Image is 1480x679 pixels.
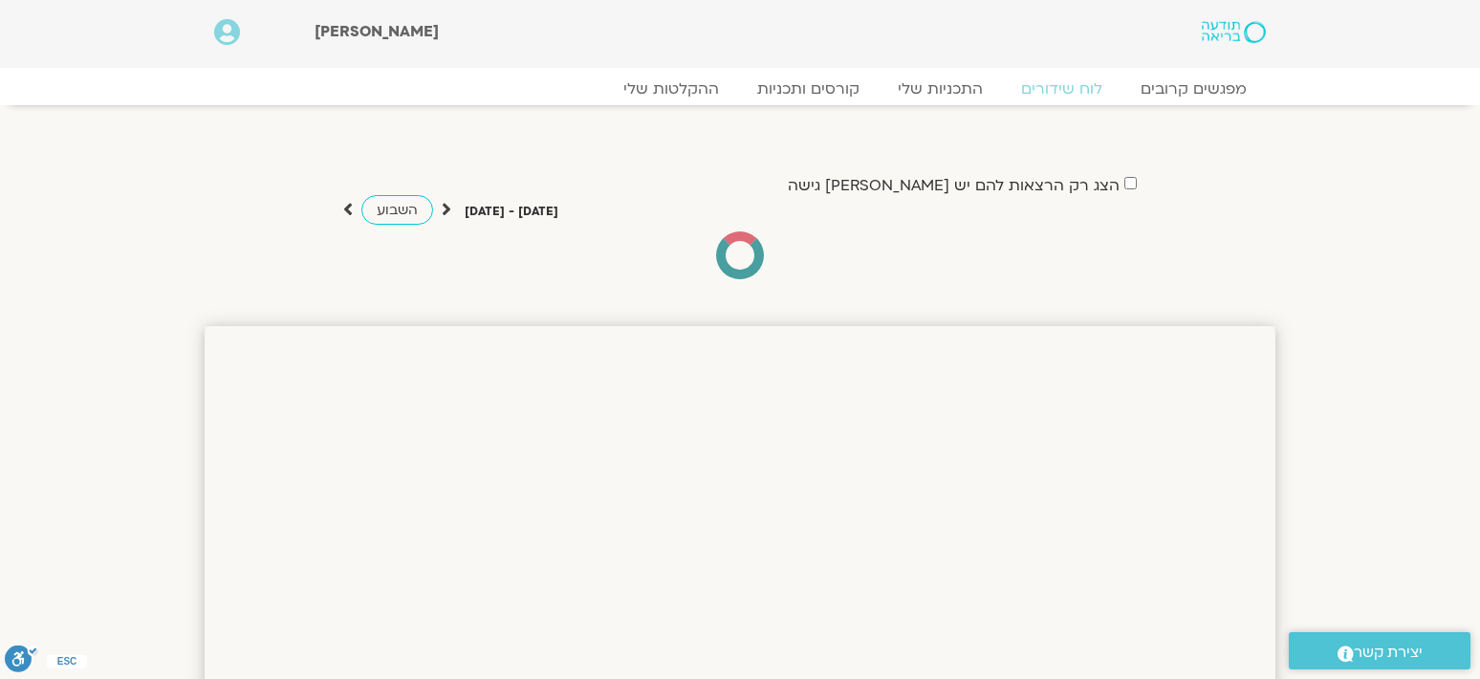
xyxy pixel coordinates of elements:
[214,79,1266,99] nav: Menu
[361,195,433,225] a: השבוע
[738,79,879,99] a: קורסים ותכניות
[1354,640,1423,666] span: יצירת קשר
[879,79,1002,99] a: התכניות שלי
[315,21,439,42] span: [PERSON_NAME]
[1002,79,1121,99] a: לוח שידורים
[377,201,418,219] span: השבוע
[788,177,1120,194] label: הצג רק הרצאות להם יש [PERSON_NAME] גישה
[1121,79,1266,99] a: מפגשים קרובים
[604,79,738,99] a: ההקלטות שלי
[465,202,558,222] p: [DATE] - [DATE]
[1289,632,1470,669] a: יצירת קשר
